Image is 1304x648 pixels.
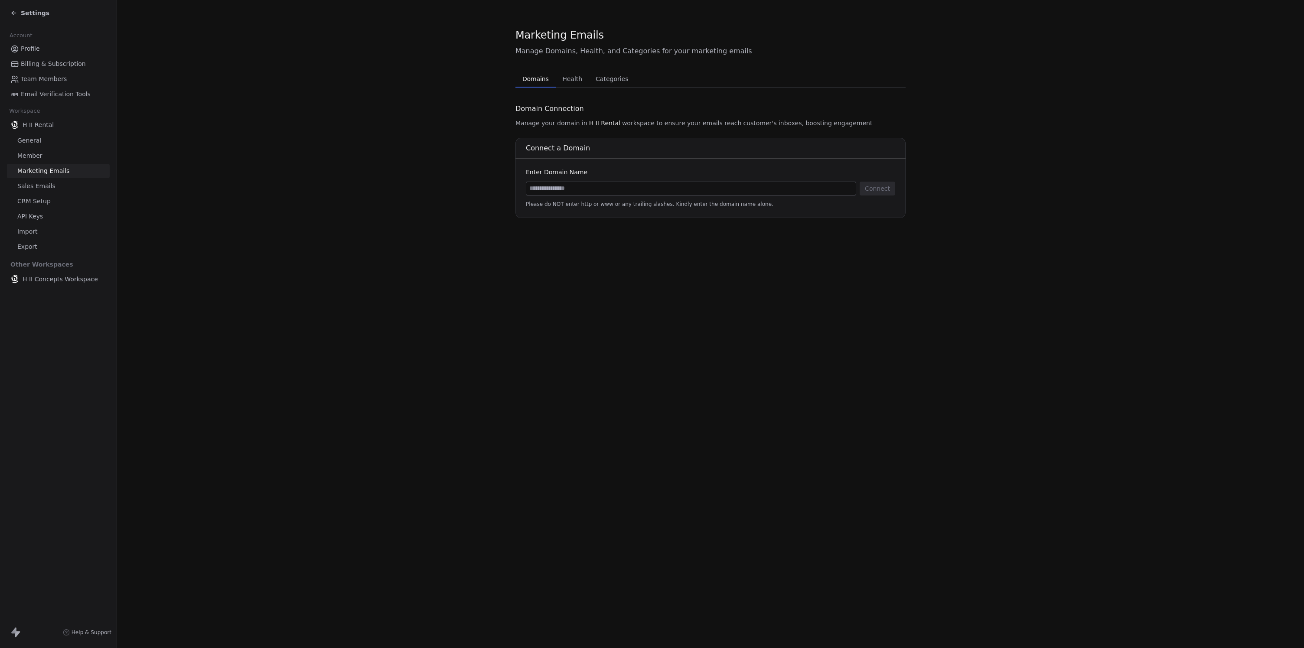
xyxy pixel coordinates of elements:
a: CRM Setup [7,194,110,208]
a: Email Verification Tools [7,87,110,101]
a: API Keys [7,209,110,224]
span: Please do NOT enter http or www or any trailing slashes. Kindly enter the domain name alone. [526,201,895,208]
span: Account [6,29,36,42]
img: logo_h2_portale.png [10,120,19,129]
span: Health [559,73,586,85]
span: Help & Support [72,629,111,636]
span: Sales Emails [17,182,55,191]
span: Email Verification Tools [21,90,91,99]
span: H II Concepts Workspace [23,275,98,283]
span: Domain Connection [515,104,584,114]
a: Billing & Subscription [7,57,110,71]
img: logo_h2_portale.png [10,275,19,283]
span: Team Members [21,75,67,84]
span: Other Workspaces [7,257,77,271]
a: Import [7,225,110,239]
a: Sales Emails [7,179,110,193]
span: customer's inboxes, boosting engagement [743,119,872,127]
span: Categories [592,73,632,85]
a: General [7,134,110,148]
span: Profile [21,44,40,53]
a: Member [7,149,110,163]
span: CRM Setup [17,197,51,206]
span: Connect a Domain [526,144,590,152]
a: Export [7,240,110,254]
span: workspace to ensure your emails reach [622,119,742,127]
a: Help & Support [63,629,111,636]
span: API Keys [17,212,43,221]
span: General [17,136,41,145]
span: Manage your domain in [515,119,587,127]
span: Billing & Subscription [21,59,86,68]
span: Settings [21,9,49,17]
span: Manage Domains, Health, and Categories for your marketing emails [515,46,906,56]
span: H II Rental [589,119,620,127]
a: Team Members [7,72,110,86]
span: Workspace [6,104,44,117]
span: Export [17,242,37,251]
button: Connect [860,182,895,195]
span: Member [17,151,42,160]
a: Profile [7,42,110,56]
span: Domains [519,73,552,85]
div: Enter Domain Name [526,168,895,176]
span: H II Rental [23,120,54,129]
span: Marketing Emails [515,29,604,42]
a: Settings [10,9,49,17]
span: Import [17,227,37,236]
span: Marketing Emails [17,166,69,176]
a: Marketing Emails [7,164,110,178]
